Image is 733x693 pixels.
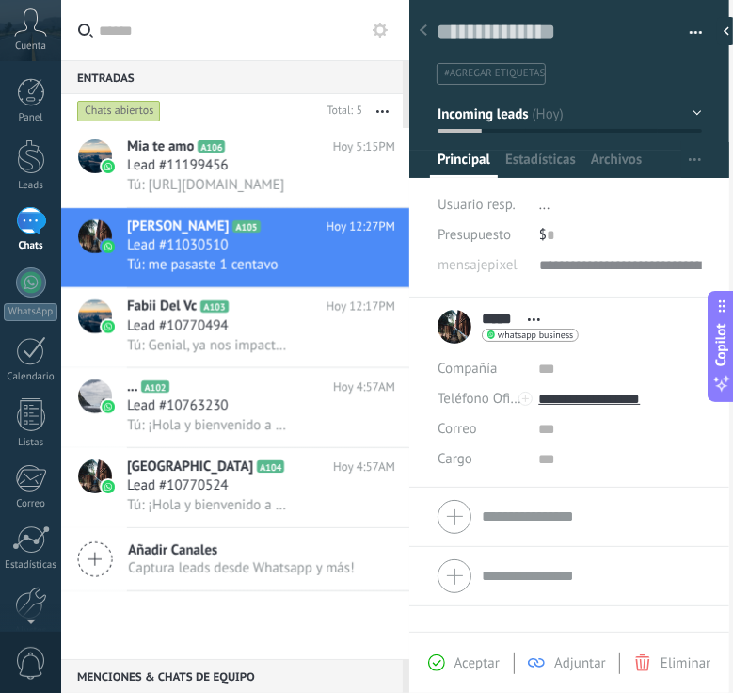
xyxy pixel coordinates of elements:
span: A106 [198,140,225,153]
a: avatariconFabii Del VcA103Hoy 12:17PMLead #10770494Tú: Genial, ya nos impacto tu transferencia. S... [61,288,409,367]
span: [PERSON_NAME] [127,218,229,236]
span: Tú: Genial, ya nos impacto tu transferencia. Solo necesitamos que nos envies un mensaje a este nu... [127,336,292,354]
a: avataricon...A102Hoy 4:57AMLead #10763230Tú: ¡Hola y bienvenido a nuestra Red 463 !🎉 💰 Mínimo de ... [61,368,409,447]
span: Hoy 12:27PM [327,218,395,236]
div: Estadísticas [4,559,58,572]
span: Estadísticas [505,151,576,178]
a: avataricon[PERSON_NAME]A105Hoy 12:27PMLead #11030510Tú: me pasaste 1 centavo [61,208,409,287]
span: Usuario resp. [438,196,516,214]
span: mensajepixel [438,258,518,272]
span: Lead #10763230 [127,396,229,415]
span: A102 [141,380,168,393]
span: Lead #11030510 [127,236,229,255]
span: Añadir Canales [128,541,355,559]
button: Correo [438,414,477,444]
div: Entradas [61,60,403,94]
span: Cuenta [15,40,46,53]
div: Menciones & Chats de equipo [61,659,403,693]
span: [GEOGRAPHIC_DATA] [127,458,253,476]
span: Lead #10770524 [127,476,229,495]
span: Presupuesto [438,226,511,244]
span: Principal [438,151,490,178]
div: Chats abiertos [77,100,161,122]
span: Eliminar [661,654,710,672]
span: Archivos [591,151,642,178]
div: Compañía [438,354,524,384]
span: Hoy 4:57AM [333,378,395,396]
span: ... [539,196,550,214]
span: Fabii Del Vc [127,298,197,316]
span: whatsapp business [498,330,573,340]
div: Listas [4,437,58,449]
span: Tú: ¡Hola y bienvenido a nuestra Red 463 !🎉 💰 Mínimo de recarga: $1.000. 💰 Mínimo de retiro: $3.0... [127,496,292,514]
span: Hoy 4:57AM [333,458,395,476]
div: Panel [4,112,58,124]
span: A104 [257,460,284,473]
div: mensajepixel [438,250,525,281]
span: ... [127,378,137,396]
span: Cargo [438,452,472,466]
span: Adjuntar [554,654,606,672]
div: WhatsApp [4,303,57,321]
img: icon [102,240,115,253]
span: A105 [232,220,260,233]
span: Mia te amo [127,137,194,156]
div: $ [539,220,702,250]
span: Tú: ¡Hola y bienvenido a nuestra Red 463 !🎉 💰 Mínimo de recarga: $1.000. 💰 Mínimo de retiro: $3.0... [127,416,292,434]
div: Calendario [4,371,58,383]
span: Correo [438,420,477,438]
span: Lead #10770494 [127,316,229,335]
div: Usuario resp. [438,190,525,220]
span: Captura leads desde Whatsapp y más! [128,559,355,577]
img: icon [102,160,115,173]
span: Teléfono Oficina [438,390,535,408]
a: avatariconMia te amoA106Hoy 5:15PMLead #11199456Tú: [URL][DOMAIN_NAME] [61,128,409,207]
img: icon [102,400,115,413]
div: Total: 5 [320,102,362,121]
img: icon [102,320,115,333]
span: Tú: [URL][DOMAIN_NAME] [127,176,284,194]
div: Correo [4,498,58,510]
button: Teléfono Oficina [438,384,524,414]
div: Presupuesto [438,220,525,250]
span: A103 [200,300,228,313]
span: Tú: me pasaste 1 centavo [127,256,279,274]
div: Cargo [438,444,524,475]
span: Hoy 5:15PM [333,137,395,156]
div: Chats [4,240,58,252]
span: Copilot [712,324,731,367]
span: Hoy 12:17PM [327,298,395,316]
div: Leads [4,180,58,192]
img: icon [102,480,115,493]
a: avataricon[GEOGRAPHIC_DATA]A104Hoy 4:57AMLead #10770524Tú: ¡Hola y bienvenido a nuestra Red 463 !... [61,448,409,527]
span: Aceptar [454,654,500,672]
span: Lead #11199456 [127,156,229,175]
span: #agregar etiquetas [444,67,545,80]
